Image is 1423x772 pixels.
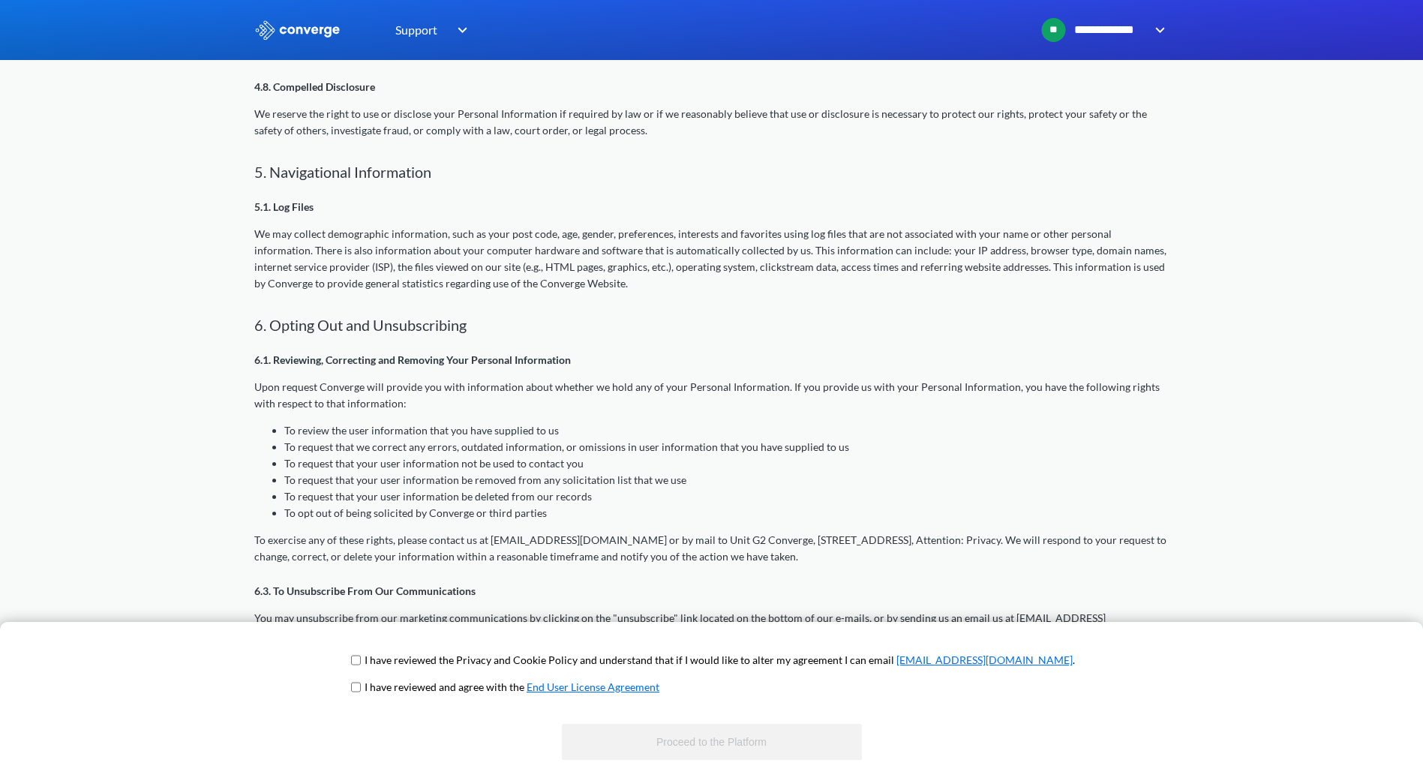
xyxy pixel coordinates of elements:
[896,653,1073,666] a: [EMAIL_ADDRESS][DOMAIN_NAME]
[562,724,862,760] button: Proceed to the Platform
[365,679,659,695] p: I have reviewed and agree with the
[254,20,341,40] img: logo_ewhite.svg
[448,21,472,39] img: downArrow.svg
[254,610,1169,643] p: You may unsubscribe from our marketing communications by clicking on the "unsubscribe" link locat...
[284,472,1169,488] li: To request that your user information be removed from any solicitation list that we use
[254,316,1169,334] h2: 6. Opting Out and Unsubscribing
[254,106,1169,139] p: We reserve the right to use or disclose your Personal Information if required by law or if we rea...
[284,439,1169,455] li: To request that we correct any errors, outdated information, or omissions in user information tha...
[284,505,1169,521] li: To opt out of being solicited by Converge or third parties
[1145,21,1169,39] img: downArrow.svg
[254,532,1169,565] p: To exercise any of these rights, please contact us at [EMAIL_ADDRESS][DOMAIN_NAME] or by mail to ...
[527,680,659,693] a: End User License Agreement
[284,422,1169,439] li: To review the user information that you have supplied to us
[254,226,1169,292] p: We may collect demographic information, such as your post code, age, gender, preferences, interes...
[254,583,1169,599] p: 6.3. To Unsubscribe From Our Communications
[254,163,1169,181] h2: 5. Navigational Information
[254,79,1169,95] p: 4.8. Compelled Disclosure
[395,20,437,39] span: Support
[254,352,1169,368] p: 6.1. Reviewing, Correcting and Removing Your Personal Information
[254,199,1169,215] p: 5.1. Log Files
[284,488,1169,505] li: To request that your user information be deleted from our records
[254,379,1169,412] p: Upon request Converge will provide you with information about whether we hold any of your Persona...
[365,652,1075,668] p: I have reviewed the Privacy and Cookie Policy and understand that if I would like to alter my agr...
[284,455,1169,472] li: To request that your user information not be used to contact you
